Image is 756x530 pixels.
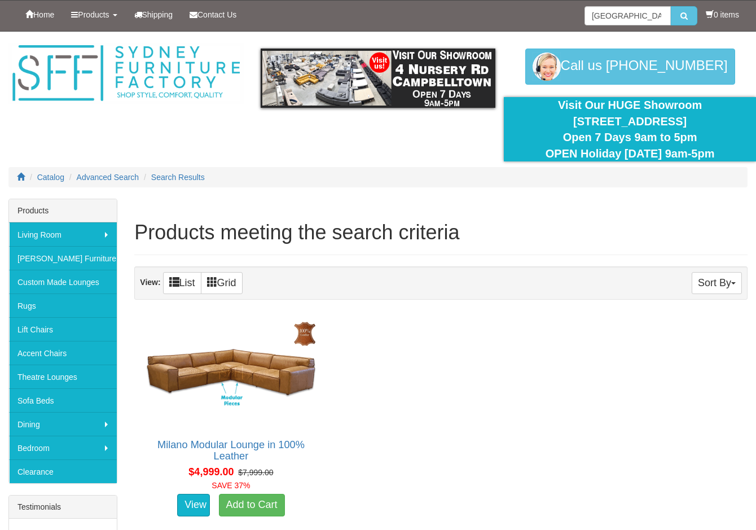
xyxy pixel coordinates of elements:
[9,388,117,412] a: Sofa Beds
[201,272,243,294] a: Grid
[212,481,250,490] font: SAVE 37%
[584,6,671,25] input: Site search
[140,278,160,287] strong: View:
[9,436,117,459] a: Bedroom
[9,222,117,246] a: Living Room
[219,494,285,516] a: Add to Cart
[238,468,273,477] del: $7,999.00
[134,221,748,244] h1: Products meeting the search criteria
[77,173,139,182] a: Advanced Search
[37,173,64,182] a: Catalog
[692,272,742,294] button: Sort By
[8,43,244,104] img: Sydney Furniture Factory
[9,270,117,294] a: Custom Made Lounges
[261,49,496,108] img: showroom.gif
[9,246,117,270] a: [PERSON_NAME] Furniture
[140,317,321,428] img: Milano Modular Lounge in 100% Leather
[9,496,117,519] div: Testimonials
[9,317,117,341] a: Lift Chairs
[188,466,234,478] span: $4,999.00
[9,412,117,436] a: Dining
[197,10,236,19] span: Contact Us
[9,459,117,483] a: Clearance
[157,439,305,462] a: Milano Modular Lounge in 100% Leather
[142,10,173,19] span: Shipping
[706,9,739,20] li: 0 items
[126,1,182,29] a: Shipping
[78,10,109,19] span: Products
[17,1,63,29] a: Home
[151,173,205,182] a: Search Results
[512,97,748,161] div: Visit Our HUGE Showroom [STREET_ADDRESS] Open 7 Days 9am to 5pm OPEN Holiday [DATE] 9am-5pm
[9,341,117,365] a: Accent Chairs
[9,294,117,317] a: Rugs
[163,272,201,294] a: List
[181,1,245,29] a: Contact Us
[9,365,117,388] a: Theatre Lounges
[177,494,210,516] a: View
[9,199,117,222] div: Products
[63,1,125,29] a: Products
[33,10,54,19] span: Home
